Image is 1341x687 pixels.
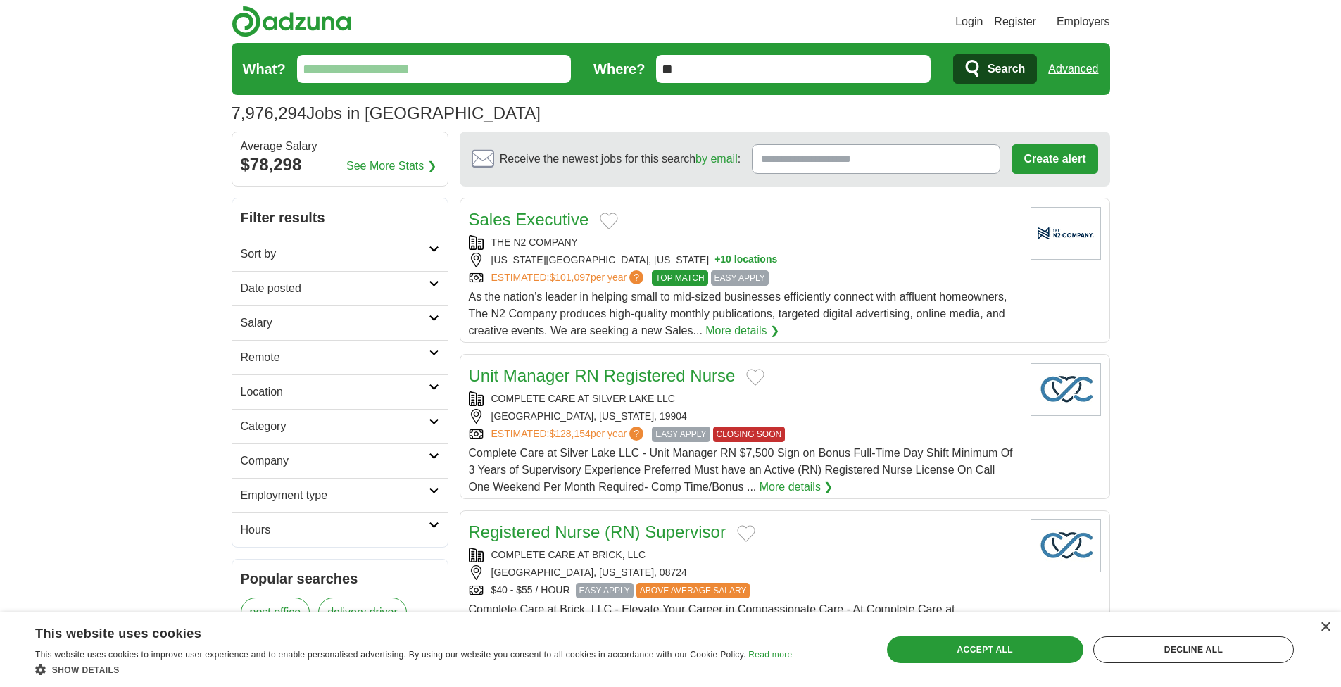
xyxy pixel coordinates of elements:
[1031,207,1101,260] img: Company logo
[318,598,407,627] a: delivery driver
[1320,622,1330,633] div: Close
[1093,636,1294,663] div: Decline all
[746,369,764,386] button: Add to favorite jobs
[748,650,792,660] a: Read more, opens a new window
[549,428,590,439] span: $128,154
[346,158,436,175] a: See More Stats ❯
[35,621,757,642] div: This website uses cookies
[241,598,310,627] a: post office
[232,409,448,443] a: Category
[652,427,710,442] span: EASY APPLY
[469,409,1019,424] div: [GEOGRAPHIC_DATA], [US_STATE], 19904
[1031,363,1101,416] img: Company logo
[1031,519,1101,572] img: Company logo
[232,6,351,37] img: Adzuna logo
[1052,14,1327,206] iframe: Sign in with Google Dialog
[1012,144,1097,174] button: Create alert
[705,322,779,339] a: More details ❯
[241,568,439,589] h2: Popular searches
[241,152,439,177] div: $78,298
[232,512,448,547] a: Hours
[713,427,786,442] span: CLOSING SOON
[469,522,726,541] a: Registered Nurse (RN) Supervisor
[1057,13,1110,30] a: Employers
[232,443,448,478] a: Company
[988,55,1025,83] span: Search
[241,418,429,435] h2: Category
[232,305,448,340] a: Salary
[737,525,755,542] button: Add to favorite jobs
[35,662,792,676] div: Show details
[491,270,647,286] a: ESTIMATED:$101,097per year?
[469,447,1013,493] span: Complete Care at Silver Lake LLC - Unit Manager RN $7,500 Sign on Bonus Full-Time Day Shift Minim...
[232,271,448,305] a: Date posted
[695,153,738,165] a: by email
[500,151,741,168] span: Receive the newest jobs for this search :
[629,427,643,441] span: ?
[469,548,1019,562] div: COMPLETE CARE AT BRICK, LLC
[714,253,720,267] span: +
[241,141,439,152] div: Average Salary
[652,270,707,286] span: TOP MATCH
[232,101,307,126] span: 7,976,294
[469,583,1019,598] div: $40 - $55 / HOUR
[887,636,1083,663] div: Accept all
[576,583,634,598] span: EASY APPLY
[241,453,429,469] h2: Company
[711,270,769,286] span: EASY APPLY
[600,213,618,229] button: Add to favorite jobs
[243,58,286,80] label: What?
[714,253,777,267] button: +10 locations
[241,522,429,538] h2: Hours
[241,280,429,297] h2: Date posted
[35,650,746,660] span: This website uses cookies to improve user experience and to enable personalised advertising. By u...
[241,384,429,401] h2: Location
[469,366,736,385] a: Unit Manager RN Registered Nurse
[52,665,120,675] span: Show details
[469,210,589,229] a: Sales Executive
[469,253,1019,267] div: [US_STATE][GEOGRAPHIC_DATA], [US_STATE]
[469,235,1019,250] div: THE N2 COMPANY
[469,565,1019,580] div: [GEOGRAPHIC_DATA], [US_STATE], 08724
[469,603,1009,649] span: Complete Care at Brick, LLC - Elevate Your Career in Compassionate Care - At Complete Care at [GE...
[232,340,448,374] a: Remote
[491,427,647,442] a: ESTIMATED:$128,154per year?
[232,198,448,237] h2: Filter results
[593,58,645,80] label: Where?
[953,54,1037,84] button: Search
[232,478,448,512] a: Employment type
[232,103,541,122] h1: Jobs in [GEOGRAPHIC_DATA]
[549,272,590,283] span: $101,097
[469,391,1019,406] div: COMPLETE CARE AT SILVER LAKE LLC
[241,487,429,504] h2: Employment type
[955,13,983,30] a: Login
[469,291,1007,336] span: As the nation’s leader in helping small to mid-sized businesses efficiently connect with affluent...
[760,479,833,496] a: More details ❯
[241,315,429,332] h2: Salary
[636,583,750,598] span: ABOVE AVERAGE SALARY
[241,349,429,366] h2: Remote
[241,246,429,263] h2: Sort by
[994,13,1036,30] a: Register
[1048,55,1098,83] a: Advanced
[232,237,448,271] a: Sort by
[232,374,448,409] a: Location
[629,270,643,284] span: ?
